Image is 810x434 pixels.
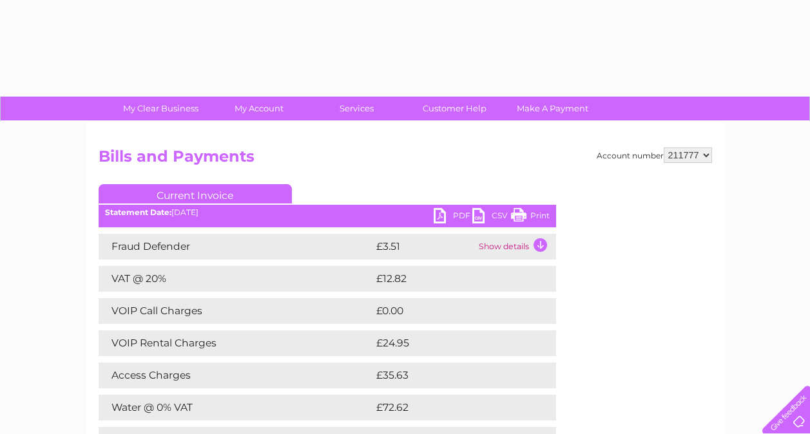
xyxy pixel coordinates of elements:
a: CSV [472,208,511,227]
a: Make A Payment [499,97,606,120]
td: £3.51 [373,234,476,259]
td: Access Charges [99,363,373,388]
td: £0.00 [373,298,526,324]
a: Customer Help [401,97,508,120]
b: Statement Date: [105,207,171,217]
td: Fraud Defender [99,234,373,259]
h2: Bills and Payments [99,147,712,172]
td: VOIP Call Charges [99,298,373,324]
td: Show details [476,234,556,259]
a: Current Invoice [99,184,292,203]
td: Water @ 0% VAT [99,395,373,420]
a: My Account [206,97,312,120]
td: £24.95 [373,330,530,356]
a: Print [511,208,550,227]
div: Account number [597,147,712,163]
td: VAT @ 20% [99,266,373,292]
td: £35.63 [373,363,530,388]
td: VOIP Rental Charges [99,330,373,356]
a: PDF [434,208,472,227]
td: £72.62 [373,395,530,420]
td: £12.82 [373,266,529,292]
a: My Clear Business [108,97,214,120]
a: Services [304,97,410,120]
div: [DATE] [99,208,556,217]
